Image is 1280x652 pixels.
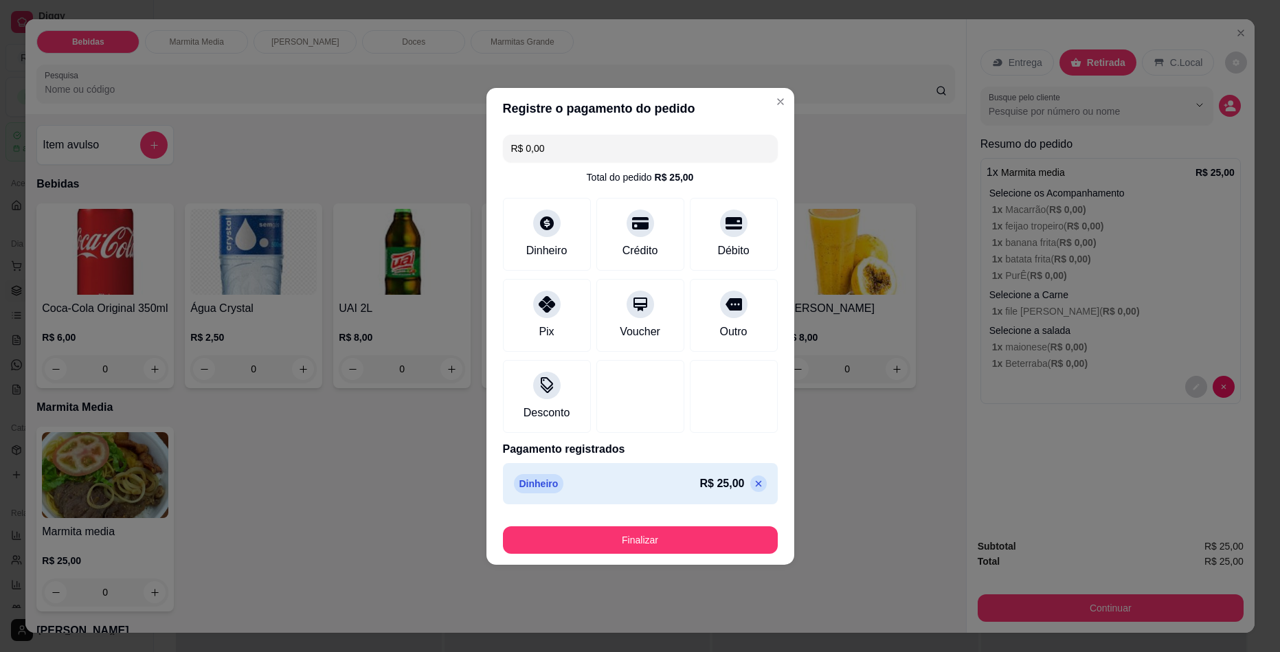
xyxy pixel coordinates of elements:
[700,475,745,492] p: R$ 25,00
[539,324,554,340] div: Pix
[770,91,791,113] button: Close
[620,324,660,340] div: Voucher
[655,170,694,184] div: R$ 25,00
[503,526,778,554] button: Finalizar
[486,88,794,129] header: Registre o pagamento do pedido
[524,405,570,421] div: Desconto
[622,243,658,259] div: Crédito
[514,474,564,493] p: Dinheiro
[717,243,749,259] div: Débito
[526,243,568,259] div: Dinheiro
[587,170,694,184] div: Total do pedido
[511,135,770,162] input: Ex.: hambúrguer de cordeiro
[719,324,747,340] div: Outro
[503,441,778,458] p: Pagamento registrados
